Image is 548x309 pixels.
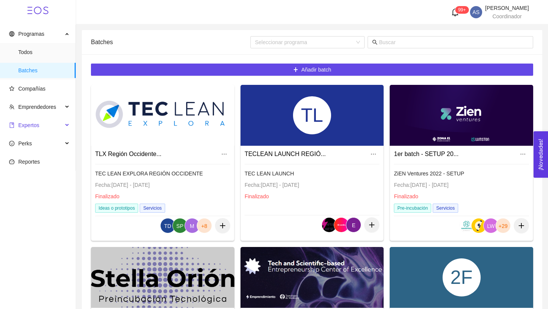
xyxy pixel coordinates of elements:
[364,217,379,233] button: plus
[293,67,298,73] span: plus
[492,13,522,19] span: Coordinador
[9,104,14,110] span: team
[215,222,230,229] span: plus
[218,148,230,160] button: ellipsis
[534,131,548,178] button: Open Feedback Widget
[301,65,331,74] span: Añadir batch
[372,40,378,45] span: search
[322,218,336,232] img: 1632344134704-Official%20Logo.jpg
[368,151,379,157] span: ellipsis
[245,151,326,157] a: TECLEAN LAUNCH REGIÓ...
[9,31,14,37] span: global
[95,204,138,213] span: Ideas o prototipos
[499,218,508,234] span: +29
[215,218,230,233] button: plus
[201,218,207,234] span: +8
[394,170,464,177] span: ZiEN Ventures 2022 - SETUP
[293,96,331,134] div: TL
[18,140,32,147] span: Perks
[334,218,349,232] img: 1633105512934-komiin%20%283%29.png
[245,193,269,199] span: Finalizado
[364,221,379,228] span: plus
[451,8,459,16] span: bell
[379,38,529,46] input: Buscar
[245,182,299,188] span: Fecha: [DATE] - [DATE]
[91,31,250,53] div: Batches
[18,86,46,92] span: Compañías
[517,148,529,160] button: ellipsis
[9,86,14,91] span: star
[9,123,14,128] span: book
[190,218,194,234] span: M
[164,218,171,234] span: TD
[472,218,486,233] img: 1642464908792-Logo_Atrevi.png
[443,258,481,296] div: 2F
[18,122,39,128] span: Expertos
[245,170,294,177] span: TEC LEAN LAUNCH
[459,218,474,233] img: 1642744190459-IMAGEN%20DE%20PERFIL%20DE%20PAGINA%20FACEBOOK.bmp
[9,141,14,146] span: smile
[140,204,165,213] span: Servicios
[394,204,431,213] span: Pre-incubación
[95,193,119,199] span: Finalizado
[18,159,40,165] span: Reportes
[485,5,529,11] span: [PERSON_NAME]
[455,6,469,14] sup: 339
[95,170,203,177] span: TEC LEAN EXPLORA REGIÓN OCCIDENTE
[394,182,448,188] span: Fecha: [DATE] - [DATE]
[176,218,183,234] span: SP
[18,63,70,78] span: Batches
[517,151,529,157] span: ellipsis
[473,6,480,18] span: AS
[95,151,161,157] a: TLX Región Occidente...
[433,204,458,213] span: Servicios
[18,31,44,37] span: Programas
[18,104,56,110] span: Emprendedores
[9,159,14,164] span: dashboard
[514,218,529,233] button: plus
[95,182,150,188] span: Fecha: [DATE] - [DATE]
[487,218,495,234] span: LW
[514,222,529,229] span: plus
[18,45,70,60] span: Todos
[352,218,355,233] span: E
[394,151,459,157] a: 1er batch - SETUP 20...
[218,151,230,157] span: ellipsis
[367,148,379,160] button: ellipsis
[91,64,533,76] button: plusAñadir batch
[394,193,418,199] span: Finalizado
